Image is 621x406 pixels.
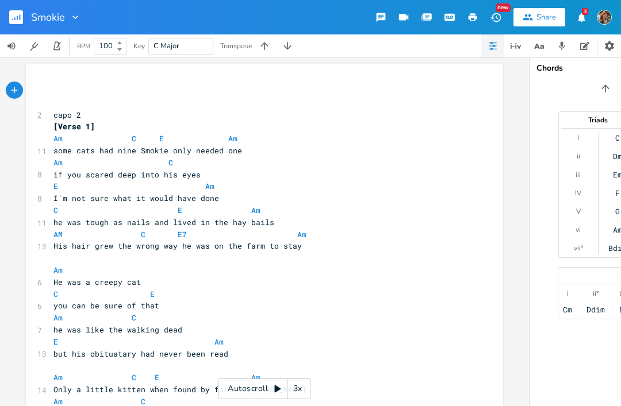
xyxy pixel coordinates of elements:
span: Am [228,133,237,144]
div: 3x [287,378,308,399]
div: New [496,3,511,12]
span: E [159,133,164,144]
div: BPM [77,43,90,49]
div: Transpose [220,42,252,49]
span: some cats had nine Smokie only needed one [53,145,242,156]
span: E [53,181,58,191]
span: Only a little kitten when found by farmer [PERSON_NAME] [53,384,306,395]
span: Am [53,133,63,144]
span: Am [251,205,260,215]
span: Smokie [31,12,65,22]
span: His hair grew the wrong way he was on the farm to stay [53,241,302,251]
div: V [576,207,581,216]
div: 3 [582,8,588,15]
span: C [141,229,145,239]
span: E [155,372,159,382]
div: Key [133,42,145,49]
span: Am [297,229,306,239]
span: E [53,337,58,347]
span: C [168,157,173,168]
span: Am [53,265,63,275]
span: E [150,289,155,299]
div: vii° [574,243,583,253]
div: iii [576,170,581,179]
span: Am [53,312,63,323]
span: you can be sure of that [53,300,159,311]
span: C [53,289,58,299]
span: Am [214,337,224,347]
span: [Verse 1] [53,121,95,132]
button: New [484,7,507,28]
span: E [178,205,182,215]
div: i [567,289,569,298]
span: Am [205,181,214,191]
span: C [132,372,136,382]
button: Share [513,8,565,26]
button: 3 [570,7,593,28]
span: but his obituatary had never been read [53,349,228,359]
div: G [615,207,620,216]
div: vi [576,225,581,234]
span: he was tough as nails and lived in the hay bails [53,217,274,227]
span: if you scared deep into his eyes [53,169,201,180]
span: Am [53,372,63,382]
span: Am [53,157,63,168]
span: he was like the walking dead [53,324,182,335]
span: C Major [154,41,179,51]
div: F [615,188,620,198]
div: Share [536,12,556,22]
div: ii [577,152,580,161]
span: Am [251,372,260,382]
span: AM [53,229,63,239]
div: ii° [593,289,599,298]
span: E7 [178,229,187,239]
span: C [132,312,136,323]
span: He was a creepy cat [53,277,141,287]
div: Autoscroll [218,378,311,399]
div: I [577,133,579,142]
span: C [132,133,136,144]
img: mevanwylen [597,10,612,25]
span: capo 2 [53,110,81,120]
div: IV [575,188,581,198]
div: Cm [563,305,572,314]
div: Ddim [586,305,605,314]
span: C [53,205,58,215]
div: C [615,133,620,142]
span: I'm not sure what it would have done [53,193,219,203]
